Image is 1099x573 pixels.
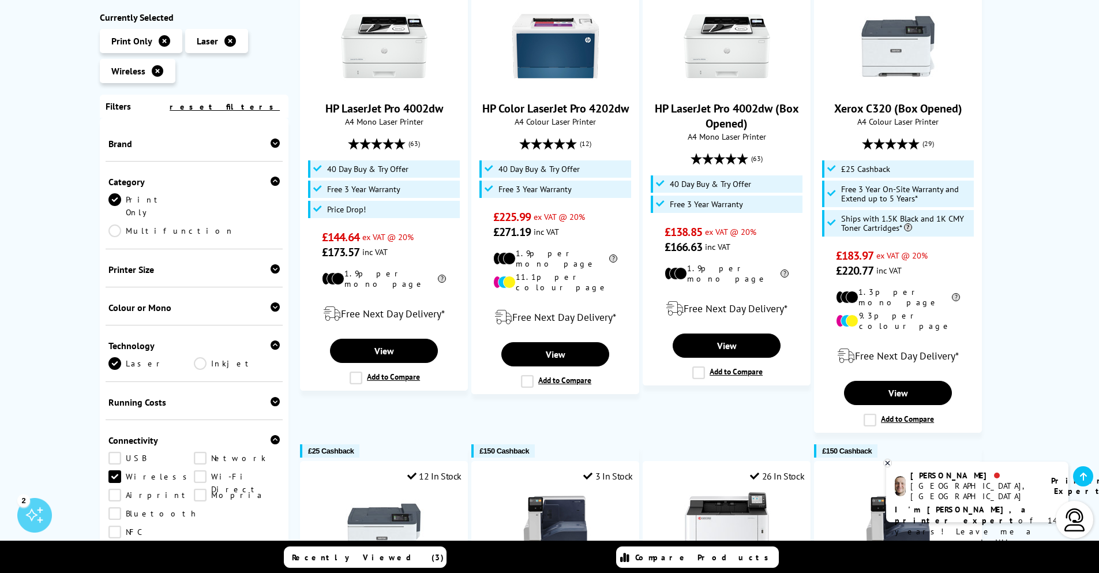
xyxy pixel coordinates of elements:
span: £220.77 [836,263,873,278]
div: Running Costs [108,396,280,408]
div: 26 In Stock [750,470,804,482]
div: [GEOGRAPHIC_DATA], [GEOGRAPHIC_DATA] [910,481,1037,501]
label: Add to Compare [350,372,420,384]
a: View [673,334,780,358]
span: Compare Products [635,552,775,563]
span: Print Only [111,35,152,47]
span: £150 Cashback [479,447,529,455]
a: Recently Viewed (3) [284,546,447,568]
a: Xerox C320 (Box Opened) [834,101,962,116]
div: Brand [108,138,280,149]
span: inc VAT [534,226,559,237]
span: inc VAT [362,246,388,257]
span: £173.57 [322,245,359,260]
span: £25 Cashback [841,164,890,174]
a: HP Color LaserJet Pro 4202dw [512,80,599,92]
span: 40 Day Buy & Try Offer [327,164,408,174]
div: 12 In Stock [407,470,462,482]
img: user-headset-light.svg [1063,508,1086,531]
span: £150 Cashback [822,447,872,455]
span: ex VAT @ 20% [705,226,756,237]
a: Multifunction [108,224,234,237]
img: HP LaserJet Pro 4002dw (Box Opened) [684,3,770,89]
img: Xerox C320 (Box Opened) [855,3,942,89]
a: Inkjet [194,357,280,370]
span: Free 3 Year Warranty [327,185,400,194]
a: Bluetooth [108,507,198,520]
span: 40 Day Buy & Try Offer [670,179,751,189]
span: 40 Day Buy & Try Offer [498,164,580,174]
span: Price Drop! [327,205,366,214]
div: modal_delivery [820,340,976,372]
span: Free 3 Year Warranty [498,185,572,194]
a: HP LaserJet Pro 4002dw [325,101,443,116]
span: (63) [408,133,420,155]
label: Add to Compare [864,414,934,426]
span: £166.63 [665,239,702,254]
a: Xerox C320 (Box Opened) [855,80,942,92]
p: of 14 years! Leave me a message and I'll respond ASAP [895,504,1060,559]
span: inc VAT [705,241,730,252]
div: 3 In Stock [583,470,633,482]
a: Wireless [108,470,194,483]
li: 9.3p per colour page [836,310,960,331]
a: Airprint [108,489,194,501]
span: £144.64 [322,230,359,245]
span: A4 Colour Laser Printer [820,116,976,127]
span: Recently Viewed (3) [292,552,444,563]
b: I'm [PERSON_NAME], a printer expert [895,504,1029,526]
span: A4 Mono Laser Printer [649,131,804,142]
span: ex VAT @ 20% [362,231,414,242]
a: Laser [108,357,194,370]
div: [PERSON_NAME] [910,470,1037,481]
span: £183.97 [836,248,873,263]
span: (63) [751,148,763,170]
div: Category [108,176,280,188]
a: NFC [108,526,194,538]
img: HP LaserJet Pro 4002dw [341,3,427,89]
li: 11.1p per colour page [493,272,617,293]
a: reset filters [170,102,280,112]
span: A4 Colour Laser Printer [478,116,633,127]
button: £150 Cashback [814,444,877,458]
a: Compare Products [616,546,779,568]
a: View [501,342,609,366]
span: £225.99 [493,209,531,224]
span: £138.85 [665,224,702,239]
a: View [330,339,437,363]
a: USB [108,452,194,465]
label: Add to Compare [521,375,591,388]
a: HP LaserJet Pro 4002dw [341,80,427,92]
li: 1.3p per mono page [836,287,960,308]
span: Free 3 Year On-Site Warranty and Extend up to 5 Years* [841,185,972,203]
li: 1.9p per mono page [493,248,617,269]
a: HP LaserJet Pro 4002dw (Box Opened) [684,80,770,92]
span: Laser [197,35,218,47]
label: Add to Compare [692,366,763,379]
button: £25 Cashback [300,444,359,458]
span: ex VAT @ 20% [876,250,928,261]
a: Wi-Fi Direct [194,470,280,483]
a: Network [194,452,280,465]
div: Technology [108,340,280,351]
img: HP Color LaserJet Pro 4202dw [512,3,599,89]
li: 1.9p per mono page [322,268,446,289]
li: 1.9p per mono page [665,263,789,284]
a: HP LaserJet Pro 4002dw (Box Opened) [655,101,799,131]
span: Free 3 Year Warranty [670,200,743,209]
div: Connectivity [108,435,280,446]
span: (29) [922,133,934,155]
span: £25 Cashback [308,447,354,455]
div: Currently Selected [100,12,289,23]
span: Wireless [111,65,145,77]
div: Printer Size [108,264,280,275]
span: (12) [580,133,591,155]
span: £271.19 [493,224,531,239]
div: modal_delivery [478,301,633,334]
a: View [844,381,951,405]
span: ex VAT @ 20% [534,211,585,222]
div: 2 [17,494,30,507]
img: ashley-livechat.png [895,476,906,496]
div: Colour or Mono [108,302,280,313]
button: £150 Cashback [471,444,535,458]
